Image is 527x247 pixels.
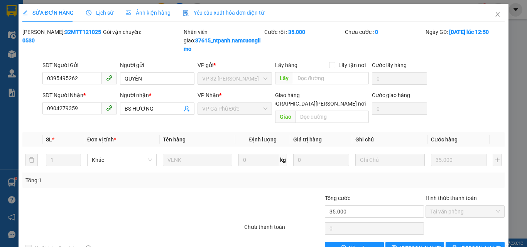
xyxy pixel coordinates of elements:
input: 0 [293,154,349,166]
span: clock-circle [86,10,91,15]
span: [GEOGRAPHIC_DATA][PERSON_NAME] nơi [260,99,369,108]
span: user-add [184,106,190,112]
div: [PERSON_NAME]: [22,28,101,45]
label: Hình thức thanh toán [426,195,477,201]
span: close [495,11,501,17]
span: Lấy hàng [275,62,297,68]
b: 35.000 [288,29,305,35]
input: Ghi Chú [355,154,425,166]
span: Giao hàng [275,92,300,98]
button: delete [25,154,38,166]
span: Khác [92,154,152,166]
span: Giá trị hàng [293,136,322,143]
span: Ảnh kiện hàng [126,10,171,16]
input: Cước giao hàng [372,102,427,115]
span: VP Nhận [198,92,219,98]
span: phone [106,75,112,81]
span: VP Ga Phủ Đức [202,103,267,114]
span: edit [22,10,28,15]
input: Cước lấy hàng [372,72,427,85]
button: Close [487,4,508,25]
b: 0 [375,29,378,35]
span: Cước hàng [431,136,458,143]
div: Người nhận [120,91,194,99]
div: Cước rồi : [264,28,343,36]
button: plus [493,154,502,166]
span: Tổng cước [325,195,350,201]
span: kg [279,154,287,166]
img: icon [183,10,189,16]
span: Lịch sử [86,10,113,16]
div: SĐT Người Nhận [42,91,117,99]
div: Người gửi [120,61,194,69]
span: Tại văn phòng [430,206,500,217]
div: Chưa thanh toán [243,223,324,236]
input: Dọc đường [293,72,369,84]
span: picture [126,10,131,15]
th: Ghi chú [352,132,428,147]
b: [DATE] lúc 12:50 [449,29,489,35]
div: Nhân viên giao: [184,28,263,53]
label: Cước giao hàng [372,92,410,98]
label: Cước lấy hàng [372,62,407,68]
div: VP gửi [198,61,272,69]
span: Định lượng [249,136,276,143]
div: SĐT Người Gửi [42,61,117,69]
span: Yêu cầu xuất hóa đơn điện tử [183,10,264,16]
b: 37615_ntpanh.namcuonglimo [184,37,261,52]
span: Lấy [275,72,293,84]
div: Chưa cước : [345,28,424,36]
div: Ngày GD: [426,28,505,36]
span: SL [46,136,52,143]
span: Tên hàng [163,136,186,143]
span: Đơn vị tính [87,136,116,143]
div: Gói vận chuyển: [103,28,182,36]
span: VP 32 Mạc Thái Tổ [202,73,267,84]
span: Giao [275,111,296,123]
span: phone [106,105,112,111]
span: SỬA ĐƠN HÀNG [22,10,74,16]
div: Tổng: 1 [25,176,204,185]
input: VD: Bàn, Ghế [163,154,232,166]
input: 0 [431,154,486,166]
span: Lấy tận nơi [335,61,369,69]
input: Dọc đường [296,111,369,123]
